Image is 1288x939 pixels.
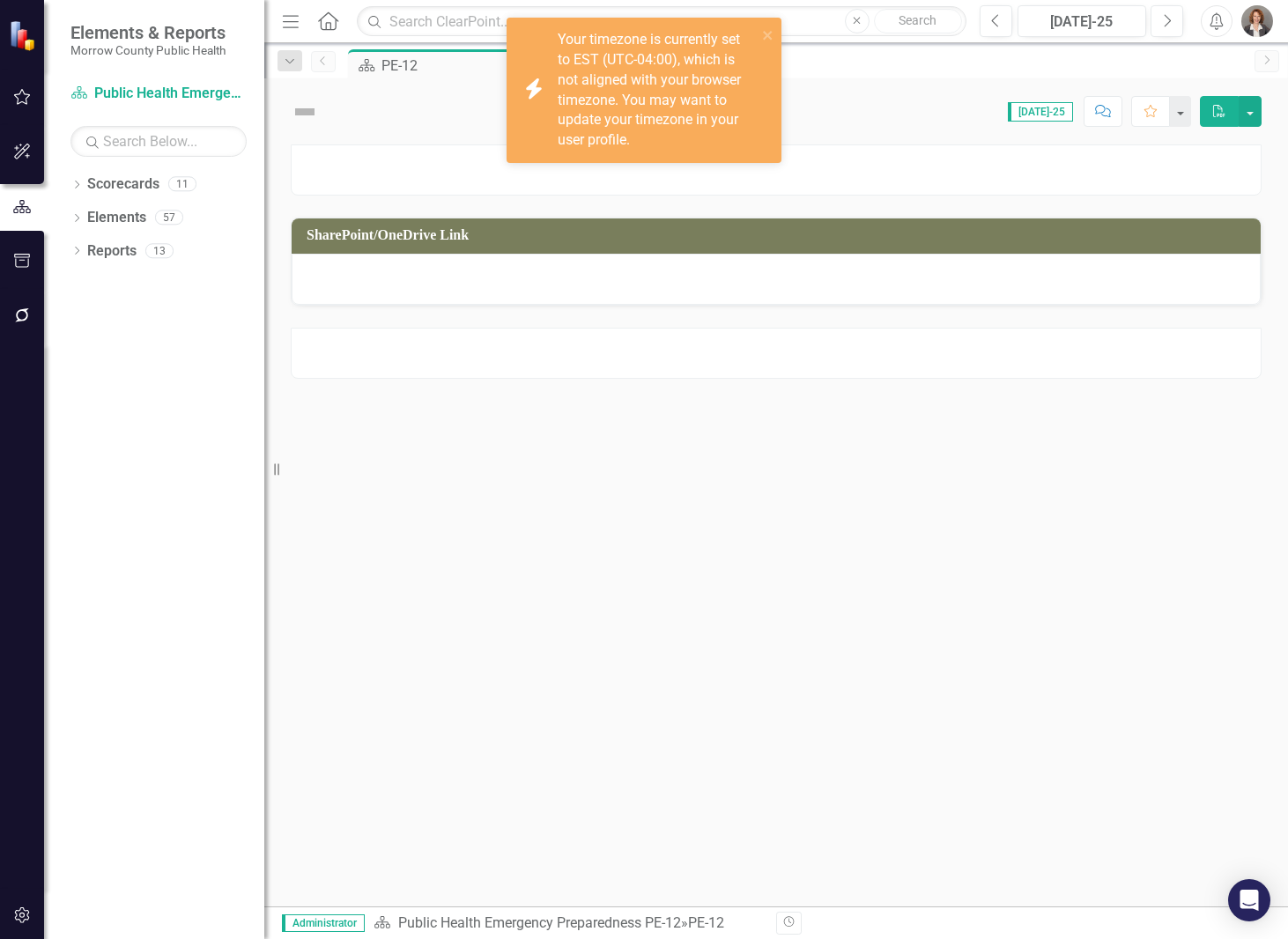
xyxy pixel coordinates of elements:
input: Search ClearPoint... [357,6,966,37]
a: Reports [87,241,137,262]
a: Scorecards [87,174,159,195]
span: Search [899,13,936,27]
button: close [762,25,774,45]
button: [DATE]-25 [1018,5,1146,37]
button: Search [874,9,962,33]
h3: SharePoint/OneDrive Link [307,227,1252,243]
a: Elements [87,208,146,228]
img: ClearPoint Strategy [9,19,40,50]
div: 13 [145,243,174,258]
small: Morrow County Public Health [70,43,226,57]
span: [DATE]-25 [1008,102,1073,122]
div: Your timezone is currently set to EST (UTC-04:00), which is not aligned with your browser timezon... [558,30,757,151]
div: 57 [155,211,183,226]
img: Not Defined [291,98,319,126]
img: Robin Canaday [1241,5,1273,37]
div: PE-12 [688,914,724,931]
div: [DATE]-25 [1024,11,1140,33]
div: PE-12 [381,55,520,77]
div: » [374,913,763,934]
input: Search Below... [70,126,247,157]
a: Public Health Emergency Preparedness PE-12 [70,84,247,104]
span: Elements & Reports [70,22,226,43]
div: 11 [168,177,196,192]
a: Public Health Emergency Preparedness PE-12 [398,914,681,931]
span: Administrator [282,914,365,932]
div: Open Intercom Messenger [1228,879,1270,921]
